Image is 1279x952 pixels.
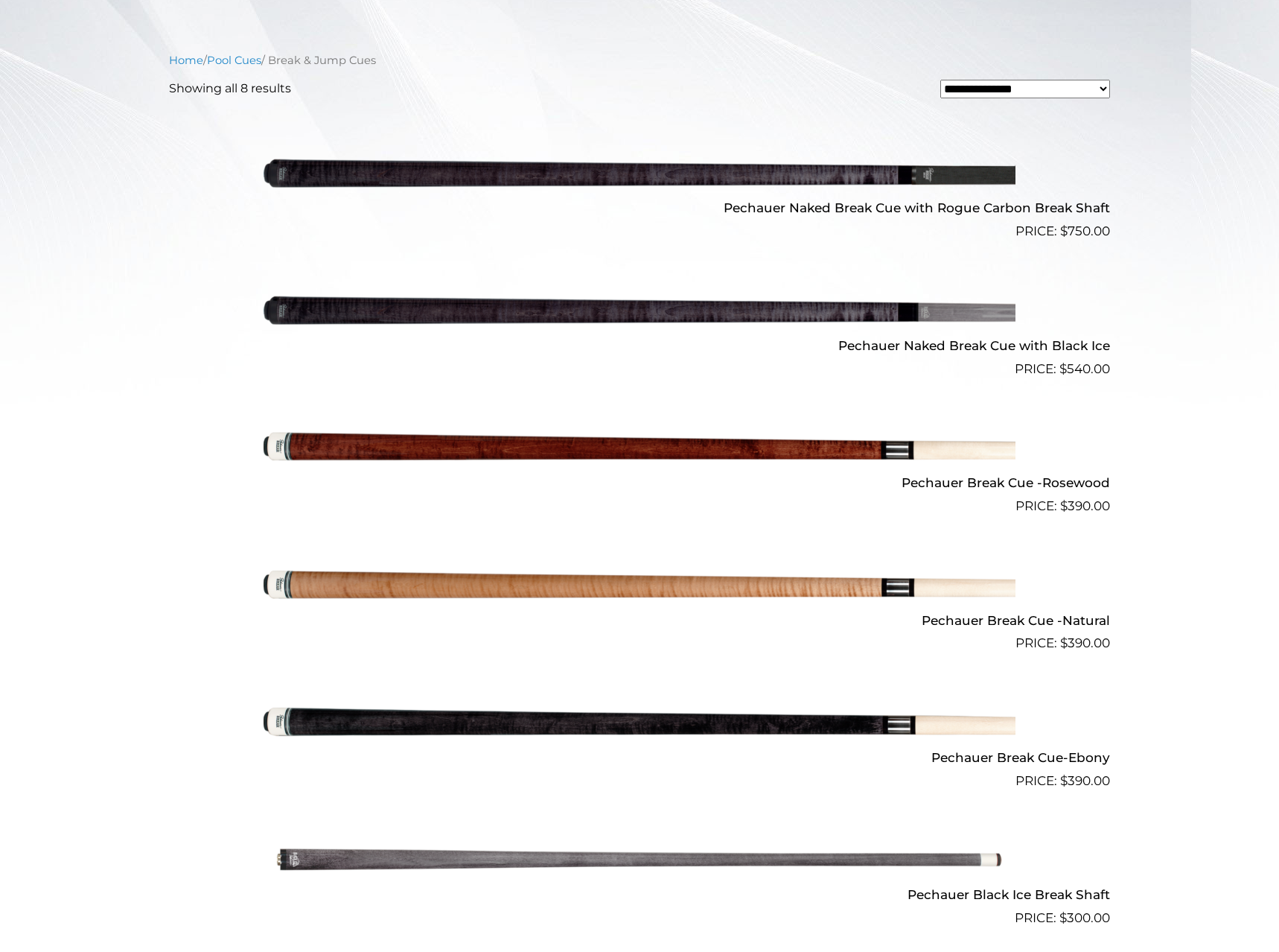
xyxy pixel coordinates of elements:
[264,659,1015,784] img: Pechauer Break Cue-Ebony
[169,522,1110,653] a: Pechauer Break Cue -Natural $390.00
[1060,498,1110,513] bdi: 390.00
[1059,361,1110,376] bdi: 540.00
[169,385,1110,516] a: Pechauer Break Cue -Rosewood $390.00
[264,522,1015,647] img: Pechauer Break Cue -Natural
[264,797,1015,922] img: Pechauer Black Ice Break Shaft
[264,247,1015,372] img: Pechauer Naked Break Cue with Black Ice
[1060,223,1110,238] bdi: 750.00
[169,331,1110,359] h2: Pechauer Naked Break Cue with Black Ice
[169,52,1110,69] nav: Breadcrumb
[169,194,1110,222] h2: Pechauer Naked Break Cue with Rogue Carbon Break Shaft
[169,247,1110,378] a: Pechauer Naked Break Cue with Black Ice $540.00
[169,606,1110,634] h2: Pechauer Break Cue -Natural
[169,110,1110,241] a: Pechauer Naked Break Cue with Rogue Carbon Break Shaft $750.00
[264,385,1015,510] img: Pechauer Break Cue -Rosewood
[940,80,1110,98] select: Shop order
[1059,361,1067,376] span: $
[169,469,1110,497] h2: Pechauer Break Cue -Rosewood
[207,54,261,67] a: Pool Cues
[1060,773,1110,788] bdi: 390.00
[1060,498,1068,513] span: $
[169,743,1110,771] h2: Pechauer Break Cue-Ebony
[1059,910,1067,925] span: $
[169,80,291,98] p: Showing all 8 results
[1060,635,1068,650] span: $
[169,54,203,67] a: Home
[1060,773,1068,788] span: $
[1059,910,1110,925] bdi: 300.00
[264,110,1015,235] img: Pechauer Naked Break Cue with Rogue Carbon Break Shaft
[169,659,1110,790] a: Pechauer Break Cue-Ebony $390.00
[169,881,1110,909] h2: Pechauer Black Ice Break Shaft
[1060,223,1068,238] span: $
[1060,635,1110,650] bdi: 390.00
[169,797,1110,928] a: Pechauer Black Ice Break Shaft $300.00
